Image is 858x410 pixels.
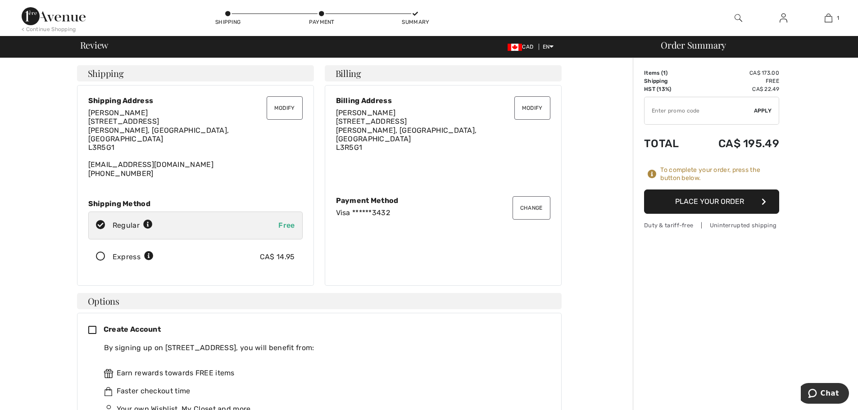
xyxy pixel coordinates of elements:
span: [PERSON_NAME] [336,108,396,117]
td: HST (13%) [644,85,693,93]
div: Shipping Address [88,96,303,105]
div: By signing up on [STREET_ADDRESS], you will benefit from: [104,342,543,353]
button: Place Your Order [644,189,779,214]
div: Shipping Method [88,199,303,208]
div: Earn rewards towards FREE items [104,368,543,378]
span: [STREET_ADDRESS] [PERSON_NAME], [GEOGRAPHIC_DATA], [GEOGRAPHIC_DATA] L3R5G1 [336,117,477,152]
div: Express [113,252,154,262]
span: Shipping [88,69,124,78]
input: Promo code [645,97,754,124]
img: 1ère Avenue [22,7,86,25]
span: 1 [837,14,839,22]
img: My Bag [825,13,832,23]
img: faster.svg [104,387,113,396]
a: Sign In [772,13,794,24]
div: Payment [308,18,335,26]
td: CA$ 22.49 [693,85,779,93]
td: CA$ 173.00 [693,69,779,77]
h4: Options [77,293,562,309]
button: Modify [267,96,303,120]
img: Canadian Dollar [508,44,522,51]
td: Items ( ) [644,69,693,77]
div: [EMAIL_ADDRESS][DOMAIN_NAME] [PHONE_NUMBER] [88,108,303,178]
div: Duty & tariff-free | Uninterrupted shipping [644,221,779,230]
td: Free [693,77,779,85]
span: CAD [508,44,537,50]
iframe: Opens a widget where you can chat to one of our agents [801,383,849,405]
td: Total [644,128,693,159]
div: Summary [402,18,429,26]
span: [PERSON_NAME] [88,108,148,117]
span: Review [80,41,109,50]
div: Shipping [214,18,241,26]
button: Change [513,196,550,220]
div: < Continue Shopping [22,25,76,33]
span: EN [543,44,554,50]
img: search the website [735,13,742,23]
span: Apply [754,107,772,115]
div: Billing Address [336,96,550,105]
div: Faster checkout time [104,386,543,396]
span: Free [278,221,295,230]
span: Billing [336,69,361,78]
td: Shipping [644,77,693,85]
button: Modify [514,96,550,120]
td: CA$ 195.49 [693,128,779,159]
span: 1 [663,70,666,76]
div: To complete your order, press the button below. [660,166,779,182]
div: Order Summary [650,41,853,50]
div: CA$ 14.95 [260,252,295,262]
a: 1 [806,13,850,23]
div: Payment Method [336,196,550,205]
img: My Info [780,13,787,23]
span: [STREET_ADDRESS] [PERSON_NAME], [GEOGRAPHIC_DATA], [GEOGRAPHIC_DATA] L3R5G1 [88,117,229,152]
img: rewards.svg [104,369,113,378]
span: Create Account [104,325,161,333]
div: Regular [113,220,153,231]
